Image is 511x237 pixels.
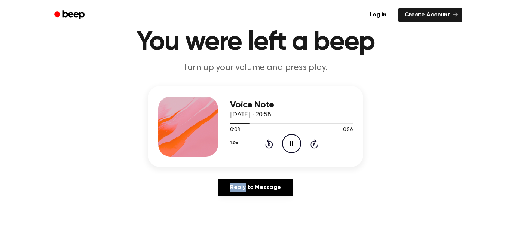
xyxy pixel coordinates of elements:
h1: You were left a beep [64,29,447,56]
a: Log in [362,6,394,24]
h3: Voice Note [230,100,353,110]
a: Create Account [398,8,462,22]
span: 0:08 [230,126,240,134]
span: 0:56 [343,126,353,134]
a: Reply to Message [218,179,293,196]
button: 1.0x [230,137,238,149]
a: Beep [49,8,91,22]
p: Turn up your volume and press play. [112,62,399,74]
span: [DATE] · 20:58 [230,112,271,118]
